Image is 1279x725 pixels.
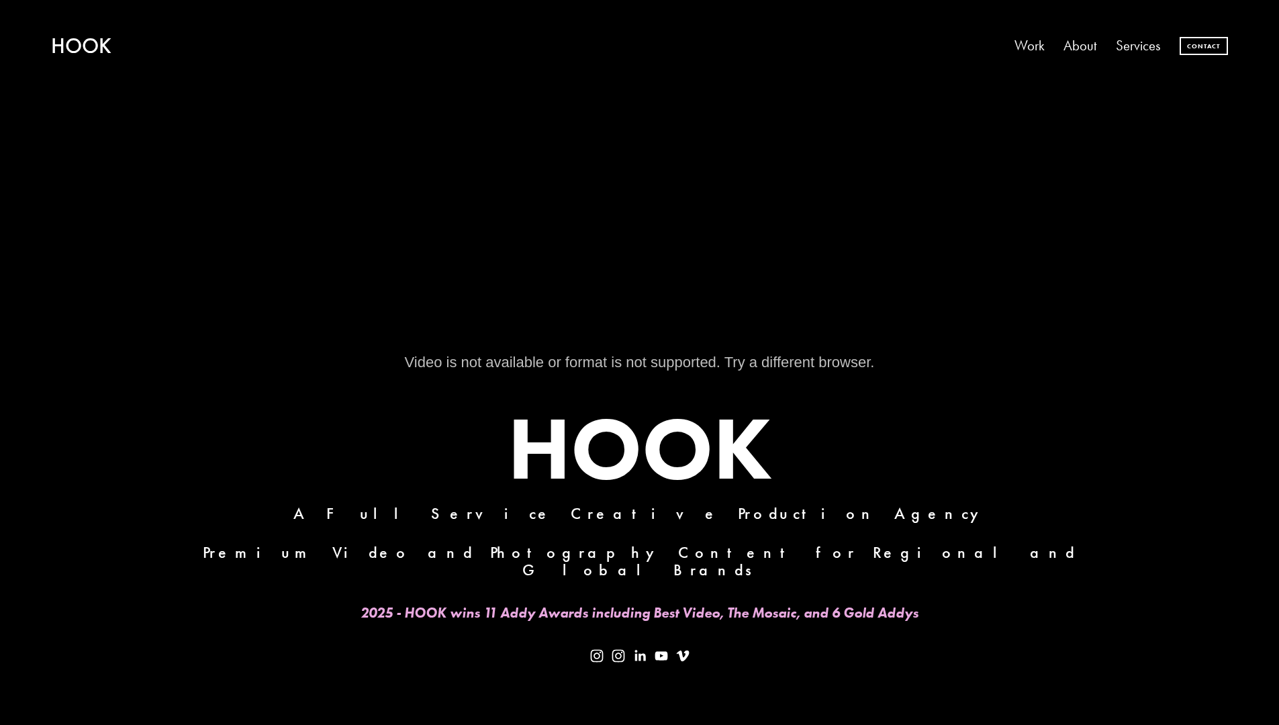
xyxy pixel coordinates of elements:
[633,649,647,663] a: LinkedIn
[361,604,918,621] em: 2025 - HOOK wins 11 Addy Awards including Best Video, The Mosaic, and 6 Gold Addys
[612,649,625,663] a: Instagram
[170,544,1110,579] h4: Premium Video and Photography Content for Regional and Global Brands
[1116,32,1160,60] a: Services
[51,33,111,59] a: HOOK
[655,649,668,663] a: YouTube
[508,394,772,501] strong: HOOK
[590,649,604,663] a: Instagram
[1063,32,1096,60] a: About
[1014,32,1045,60] a: Work
[676,649,690,663] a: Vimeo
[1180,37,1228,55] a: Contact
[170,505,1110,523] h4: A Full Service Creative Production Agency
